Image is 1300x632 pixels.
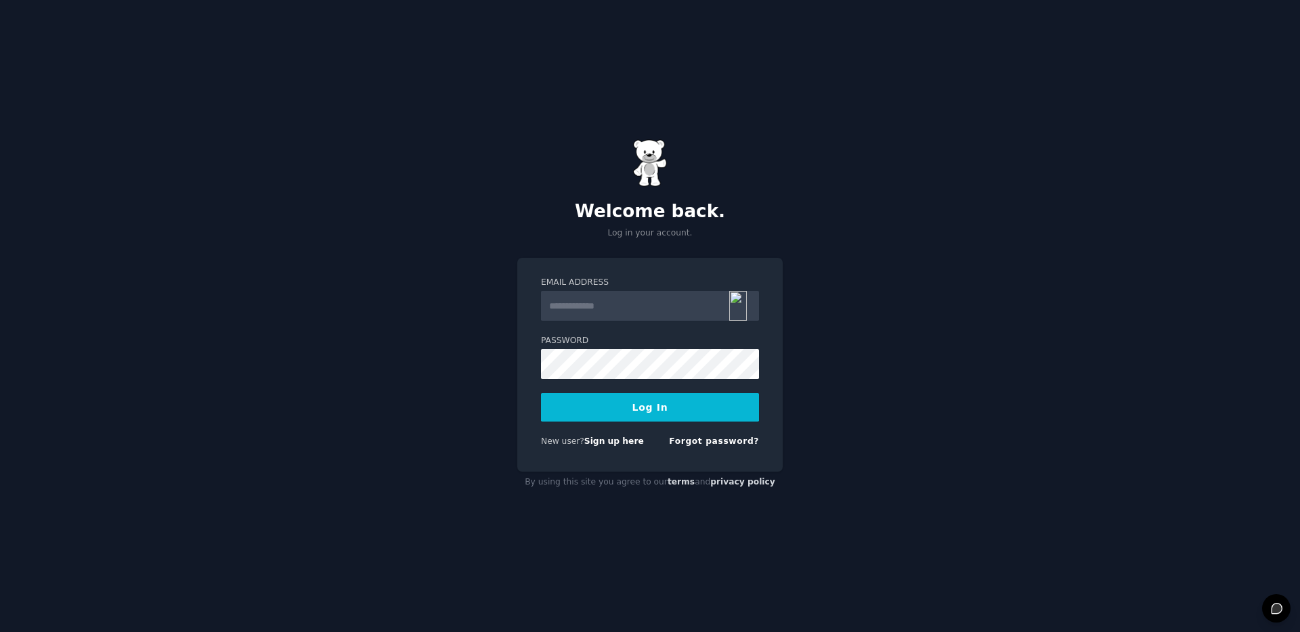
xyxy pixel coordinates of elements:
button: Log In [541,393,759,422]
span: New user? [541,436,584,446]
label: Email Address [541,277,759,289]
label: Password [541,335,759,347]
div: By using this site you agree to our and [517,472,783,493]
h2: Welcome back. [517,201,783,223]
img: lock-icon.svg [729,291,747,321]
a: terms [668,477,695,487]
p: Log in your account. [517,227,783,240]
a: Sign up here [584,436,644,446]
img: Gummy Bear [633,139,667,187]
a: privacy policy [710,477,775,487]
a: Forgot password? [669,436,759,446]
